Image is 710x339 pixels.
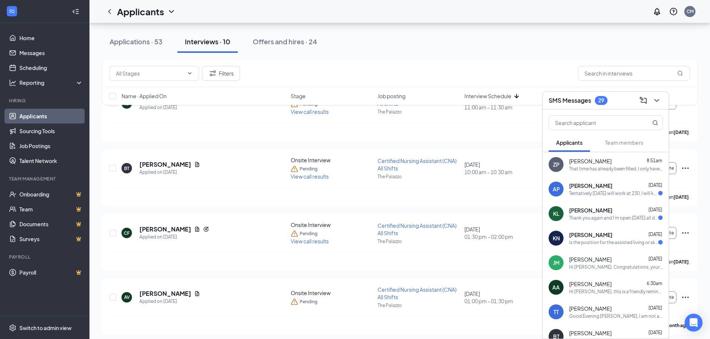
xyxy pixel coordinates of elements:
[569,280,612,288] span: [PERSON_NAME]
[139,290,191,298] h5: [PERSON_NAME]
[9,176,82,182] div: Team Management
[681,228,690,237] svg: Ellipses
[605,139,643,146] span: Team members
[110,37,162,46] div: Applications · 53
[651,95,663,106] button: ChevronDown
[291,238,329,244] span: View call results
[378,92,406,100] span: Job posting
[194,226,200,232] svg: Document
[124,230,130,236] div: CF
[652,120,658,126] svg: MagnifyingGlass
[685,314,703,332] div: Open Intercom Messenger
[19,153,83,168] a: Talent Network
[553,259,559,266] div: JM
[187,70,193,76] svg: ChevronDown
[167,7,176,16] svg: ChevronDown
[9,79,16,86] svg: Analysis
[291,221,373,228] div: Onsite Interview
[673,129,689,135] b: [DATE]
[569,329,612,337] span: [PERSON_NAME]
[19,60,83,75] a: Scheduling
[139,298,200,305] div: Applied on [DATE]
[378,286,457,300] span: Certified Nursing Assistant (CNA) All Shifts
[139,169,200,176] div: Applied on [DATE]
[569,215,658,221] div: Thank you again and I'm open [DATE] all day and [DATE] before 3pm.
[8,7,16,15] svg: WorkstreamLogo
[72,8,79,15] svg: Collapse
[19,217,83,231] a: DocumentsCrown
[669,7,678,16] svg: QuestionInfo
[647,281,662,286] span: 6:30am
[378,173,460,180] p: The Palazzo
[19,231,83,246] a: SurveysCrown
[687,8,694,15] div: CM
[202,66,240,81] button: Filter Filters
[598,97,604,103] div: 29
[673,194,689,200] b: [DATE]
[194,161,200,167] svg: Document
[649,305,662,311] span: [DATE]
[569,157,612,165] span: [PERSON_NAME]
[139,233,209,241] div: Applied on [DATE]
[649,182,662,188] span: [DATE]
[105,7,114,16] svg: ChevronLeft
[649,207,662,212] span: [DATE]
[291,298,298,306] svg: Warning
[19,138,83,153] a: Job Postings
[19,109,83,124] a: Applicants
[185,37,230,46] div: Interviews · 10
[378,222,457,236] span: Certified Nursing Assistant (CNA) All Shifts
[464,290,547,305] div: [DATE]
[569,239,658,246] div: Is the position for the assisted living or skilled nursing dept?
[649,231,662,237] span: [DATE]
[569,313,663,319] div: Good Evening [PERSON_NAME], I am not available any day besides [DATE] between 10am and 1pm. I hav...
[19,265,83,280] a: PayrollCrown
[569,182,612,189] span: [PERSON_NAME]
[464,233,547,240] span: 01:30 pm - 02:00 pm
[681,164,690,173] svg: Ellipses
[9,324,16,332] svg: Settings
[124,294,130,300] div: AV
[9,97,82,104] div: Hiring
[653,7,662,16] svg: Notifications
[549,116,637,130] input: Search applicant
[122,92,167,100] span: Name · Applied On
[652,96,661,105] svg: ChevronDown
[569,264,663,270] div: Hi [PERSON_NAME]. Congratulations, your meeting with The Palazzo for Certified Nursing Assistant ...
[194,291,200,297] svg: Document
[549,96,591,105] h3: SMS Messages
[569,190,658,196] div: Tentatively [DATE] will work at 230. I will know about my schedule [DATE] and i will be happy to ...
[639,96,648,105] svg: ComposeMessage
[291,289,373,297] div: Onsite Interview
[464,92,511,100] span: Interview Schedule
[19,31,83,45] a: Home
[291,165,298,173] svg: Warning
[556,139,583,146] span: Applicants
[569,231,612,239] span: [PERSON_NAME]
[291,92,306,100] span: Stage
[19,202,83,217] a: TeamCrown
[291,156,373,164] div: Onsite Interview
[291,173,329,180] span: View call results
[569,288,663,295] div: Hi [PERSON_NAME], this is a friendly reminder. Your meeting with The Palazzo for Certified Nursin...
[569,207,612,214] span: [PERSON_NAME]
[464,297,547,305] span: 01:00 pm - 01:30 pm
[19,124,83,138] a: Sourcing Tools
[208,69,217,78] svg: Filter
[253,37,317,46] div: Offers and hires · 24
[637,95,649,106] button: ComposeMessage
[300,165,318,173] span: Pending
[464,226,547,240] div: [DATE]
[681,293,690,302] svg: Ellipses
[553,308,559,316] div: TT
[19,324,72,332] div: Switch to admin view
[139,225,191,233] h5: [PERSON_NAME]
[512,92,521,100] svg: ArrowDown
[291,230,298,237] svg: Warning
[662,323,689,328] b: a month ago
[116,69,184,77] input: All Stages
[677,70,683,76] svg: MagnifyingGlass
[300,230,318,237] span: Pending
[553,234,560,242] div: KN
